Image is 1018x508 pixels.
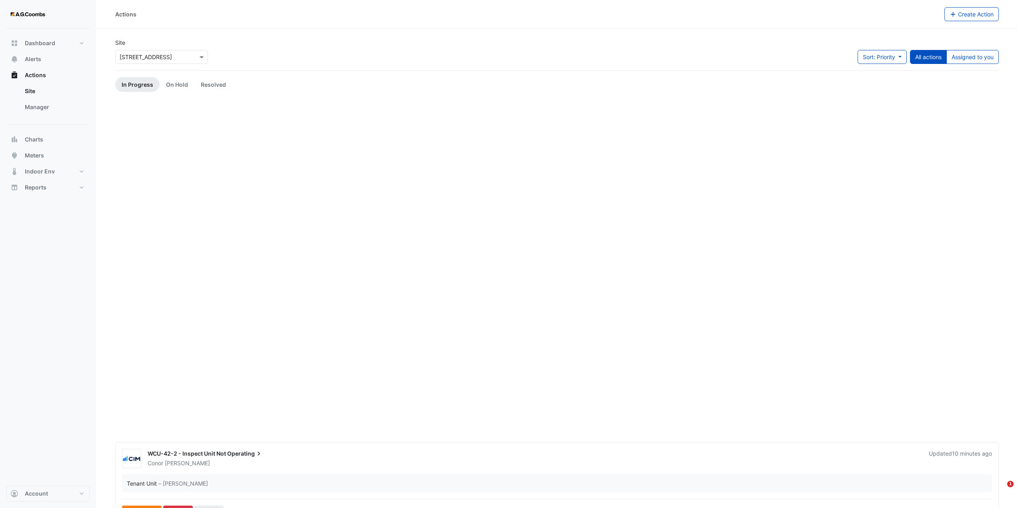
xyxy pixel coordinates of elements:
[25,71,46,79] span: Actions
[6,35,90,51] button: Dashboard
[6,163,90,179] button: Indoor Env
[158,479,208,488] span: – [PERSON_NAME]
[25,55,41,63] span: Alerts
[10,55,18,63] app-icon: Alerts
[10,135,18,143] app-icon: Charts
[10,167,18,175] app-icon: Indoor Env
[952,450,992,457] span: Tue 16-Sep-2025 15:08 AEST
[946,50,999,64] button: Assigned to you
[25,167,55,175] span: Indoor Env
[25,135,43,143] span: Charts
[6,83,90,118] div: Actions
[25,39,55,47] span: Dashboard
[863,54,895,60] span: Sort: Priority
[127,479,157,488] div: Tenant Unit
[227,450,263,458] span: Operating
[25,490,48,498] span: Account
[10,71,18,79] app-icon: Actions
[6,179,90,195] button: Reports
[115,77,160,92] a: In Progress
[929,450,992,467] div: Updated
[6,131,90,147] button: Charts
[6,147,90,163] button: Meters
[148,450,226,457] span: WCU-42-2 - Inspect Unit Not
[160,77,194,92] a: On Hold
[6,486,90,502] button: Account
[194,77,232,92] a: Resolved
[991,481,1010,500] iframe: Intercom live chat
[148,460,163,466] span: Conor
[25,151,44,159] span: Meters
[115,38,125,47] label: Site
[165,459,210,467] span: [PERSON_NAME]
[10,39,18,47] app-icon: Dashboard
[115,10,136,18] div: Actions
[1007,481,1014,487] span: 1
[10,183,18,191] app-icon: Reports
[944,7,999,21] button: Create Action
[18,99,90,115] a: Manager
[10,6,46,22] img: Company Logo
[18,83,90,99] a: Site
[6,51,90,67] button: Alerts
[10,151,18,159] app-icon: Meters
[858,50,907,64] button: Sort: Priority
[122,455,141,463] img: CIM
[6,67,90,83] button: Actions
[25,183,46,191] span: Reports
[958,11,994,18] span: Create Action
[910,50,947,64] button: All actions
